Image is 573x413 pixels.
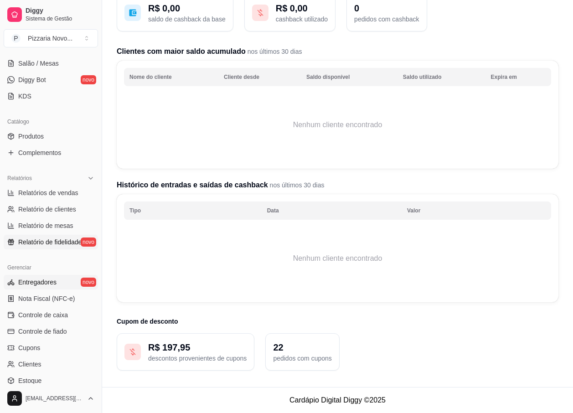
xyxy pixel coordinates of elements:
[354,15,419,24] p: pedidos com cashback
[18,205,76,214] span: Relatório de clientes
[18,59,59,68] span: Salão / Mesas
[26,15,94,22] span: Sistema de Gestão
[4,129,98,144] a: Produtos
[148,341,247,354] p: R$ 197,95
[276,2,328,15] p: R$ 0,00
[18,327,67,336] span: Controle de fiado
[18,237,82,247] span: Relatório de fidelidade
[402,201,551,220] th: Valor
[397,68,485,86] th: Saldo utilizado
[124,222,551,295] td: Nenhum cliente encontrado
[4,186,98,200] a: Relatórios de vendas
[18,221,73,230] span: Relatório de mesas
[124,88,551,161] td: Nenhum cliente encontrado
[148,15,226,24] p: saldo de cashback da base
[4,275,98,289] a: Entregadoresnovo
[18,132,44,141] span: Produtos
[18,343,40,352] span: Cupons
[26,395,83,402] span: [EMAIL_ADDRESS][DOMAIN_NAME]
[273,341,331,354] p: 22
[4,29,98,47] button: Select a team
[117,180,558,191] h2: Histórico de entradas e saídas de cashback
[18,294,75,303] span: Nota Fiscal (NFC-e)
[18,92,31,101] span: KDS
[276,15,328,24] p: cashback utilizado
[18,310,68,320] span: Controle de caixa
[18,148,61,157] span: Complementos
[28,34,72,43] div: Pizzaria Novo ...
[4,202,98,217] a: Relatório de clientes
[4,324,98,339] a: Controle de fiado
[18,188,78,197] span: Relatórios de vendas
[148,2,226,15] p: R$ 0,00
[4,291,98,306] a: Nota Fiscal (NFC-e)
[4,260,98,275] div: Gerenciar
[18,278,57,287] span: Entregadores
[4,387,98,409] button: [EMAIL_ADDRESS][DOMAIN_NAME]
[262,201,402,220] th: Data
[11,34,21,43] span: P
[148,354,247,363] p: descontos provenientes de cupons
[4,235,98,249] a: Relatório de fidelidadenovo
[4,341,98,355] a: Cupons
[117,317,558,326] h3: Cupom de desconto
[4,72,98,87] a: Diggy Botnovo
[102,387,573,413] footer: Cardápio Digital Diggy © 2025
[301,68,397,86] th: Saldo disponível
[18,360,41,369] span: Clientes
[4,4,98,26] a: DiggySistema de Gestão
[124,201,262,220] th: Tipo
[4,218,98,233] a: Relatório de mesas
[124,68,218,86] th: Nome do cliente
[4,89,98,103] a: KDS
[4,373,98,388] a: Estoque
[4,114,98,129] div: Catálogo
[218,68,301,86] th: Cliente desde
[18,75,46,84] span: Diggy Bot
[485,68,551,86] th: Expira em
[26,7,94,15] span: Diggy
[4,56,98,71] a: Salão / Mesas
[4,308,98,322] a: Controle de caixa
[268,181,325,189] span: nos últimos 30 dias
[4,145,98,160] a: Complementos
[4,357,98,372] a: Clientes
[117,46,558,57] h2: Clientes com maior saldo acumulado
[7,175,32,182] span: Relatórios
[246,48,302,55] span: nos últimos 30 dias
[354,2,419,15] p: 0
[273,354,331,363] p: pedidos com cupons
[18,376,41,385] span: Estoque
